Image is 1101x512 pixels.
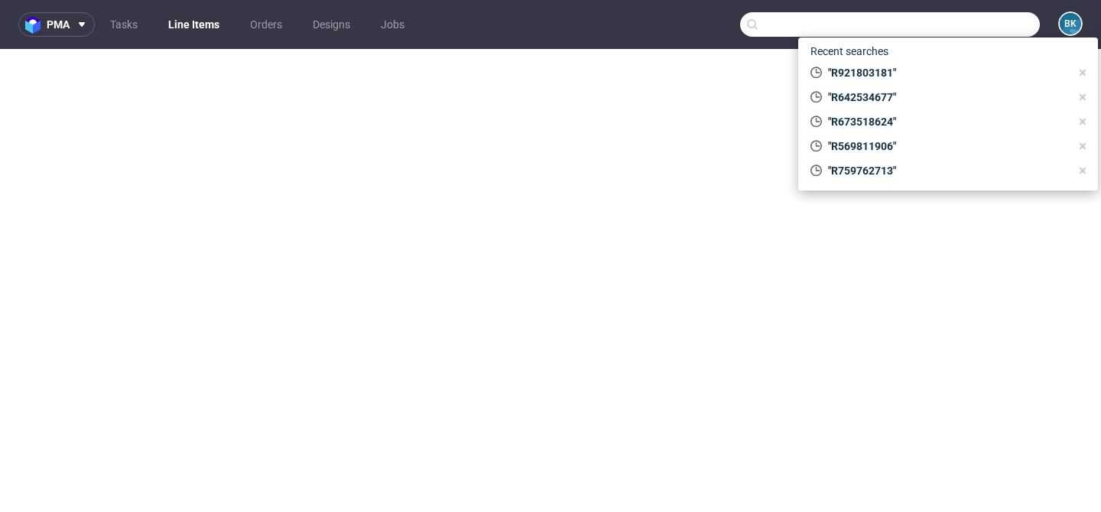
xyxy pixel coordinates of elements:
[822,65,1070,80] span: "R921803181"
[804,39,895,64] span: Recent searches
[1060,13,1081,34] figcaption: BK
[822,139,1070,154] span: "R569811906"
[159,12,229,37] a: Line Items
[822,163,1070,178] span: "R759762713"
[25,16,47,34] img: logo
[304,12,359,37] a: Designs
[822,90,1070,105] span: "R642534677"
[101,12,147,37] a: Tasks
[822,114,1070,129] span: "R673518624"
[372,12,414,37] a: Jobs
[241,12,291,37] a: Orders
[47,19,70,30] span: pma
[18,12,95,37] button: pma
